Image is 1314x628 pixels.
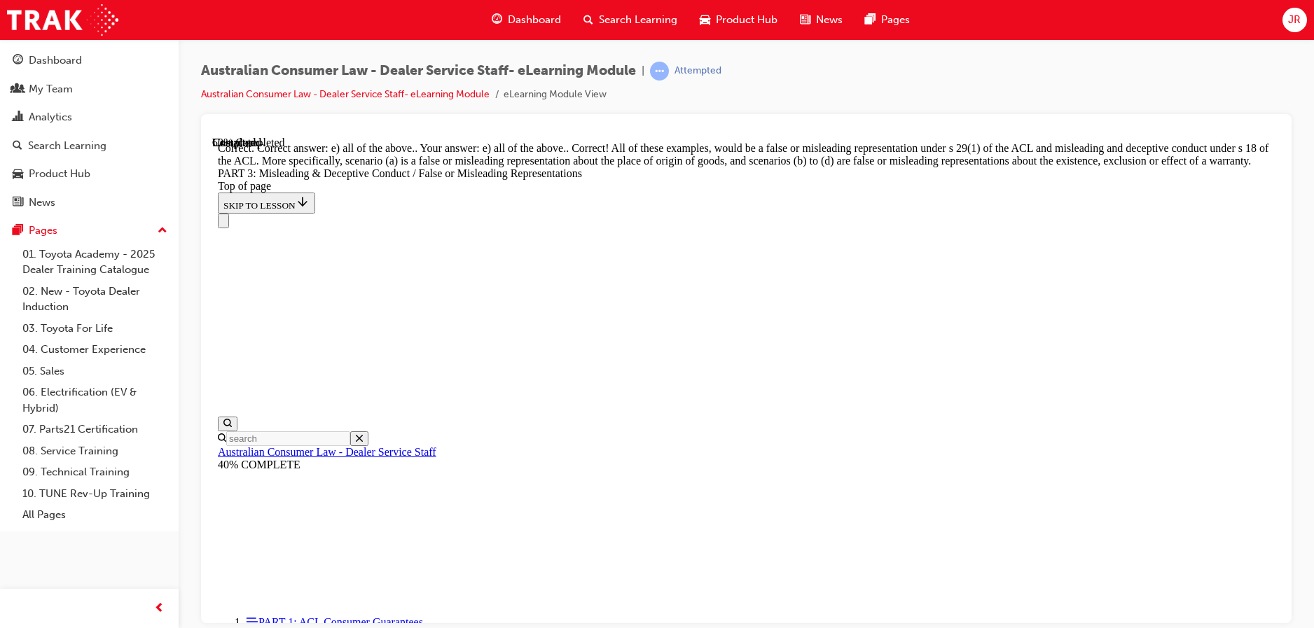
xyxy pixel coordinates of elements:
a: search-iconSearch Learning [572,6,689,34]
a: Analytics [6,104,173,130]
span: guage-icon [492,11,502,29]
button: Close navigation menu [6,77,17,92]
span: news-icon [13,197,23,209]
span: JR [1288,12,1301,28]
a: Product Hub [6,161,173,187]
span: learningRecordVerb_ATTEMPT-icon [650,62,669,81]
a: 08. Service Training [17,440,173,462]
button: Close search menu [138,295,156,309]
img: Trak [7,4,118,36]
div: Attempted [675,64,721,78]
span: car-icon [13,168,23,181]
a: 07. Parts21 Certification [17,419,173,440]
a: 01. Toyota Academy - 2025 Dealer Training Catalogue [17,244,173,281]
div: Dashboard [29,53,82,69]
button: Open search menu [6,280,25,295]
div: Correct. Correct answer: e) all of the above.. Your answer: e) all of the above.. Correct! All of... [6,6,1063,31]
span: people-icon [13,83,23,96]
a: 04. Customer Experience [17,339,173,361]
span: news-icon [800,11,810,29]
span: pages-icon [13,225,23,237]
span: Australian Consumer Law - Dealer Service Staff- eLearning Module [201,63,636,79]
div: My Team [29,81,73,97]
span: chart-icon [13,111,23,124]
input: Search [14,295,138,309]
div: PART 3: Misleading & Deceptive Conduct / False or Misleading Representations [6,31,1063,43]
span: search-icon [13,140,22,153]
a: 10. TUNE Rev-Up Training [17,483,173,505]
a: Australian Consumer Law - Dealer Service Staff [6,309,224,321]
button: Pages [6,218,173,244]
a: news-iconNews [789,6,854,34]
span: car-icon [700,11,710,29]
span: Search Learning [599,12,677,28]
a: 02. New - Toyota Dealer Induction [17,281,173,318]
button: DashboardMy TeamAnalyticsSearch LearningProduct HubNews [6,45,173,218]
span: | [642,63,644,79]
a: pages-iconPages [854,6,921,34]
span: prev-icon [154,600,165,617]
span: Product Hub [716,12,777,28]
a: News [6,190,173,216]
div: Top of page [6,43,1063,56]
span: Pages [881,12,910,28]
div: Analytics [29,109,72,125]
span: Dashboard [508,12,561,28]
span: pages-icon [865,11,876,29]
a: Dashboard [6,48,173,74]
a: Australian Consumer Law - Dealer Service Staff- eLearning Module [201,88,490,100]
a: 03. Toyota For Life [17,318,173,340]
span: News [816,12,843,28]
a: My Team [6,76,173,102]
span: up-icon [158,222,167,240]
div: Product Hub [29,166,90,182]
span: SKIP TO LESSON [11,64,97,74]
div: Search Learning [28,138,106,154]
button: JR [1282,8,1307,32]
button: SKIP TO LESSON [6,56,103,77]
a: guage-iconDashboard [480,6,572,34]
a: 05. Sales [17,361,173,382]
a: car-iconProduct Hub [689,6,789,34]
li: eLearning Module View [504,87,607,103]
a: All Pages [17,504,173,526]
div: News [29,195,55,211]
a: Search Learning [6,133,173,159]
div: Pages [29,223,57,239]
div: 40% COMPLETE [6,322,1063,335]
a: 09. Technical Training [17,461,173,483]
a: 06. Electrification (EV & Hybrid) [17,382,173,419]
span: guage-icon [13,55,23,67]
span: search-icon [583,11,593,29]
